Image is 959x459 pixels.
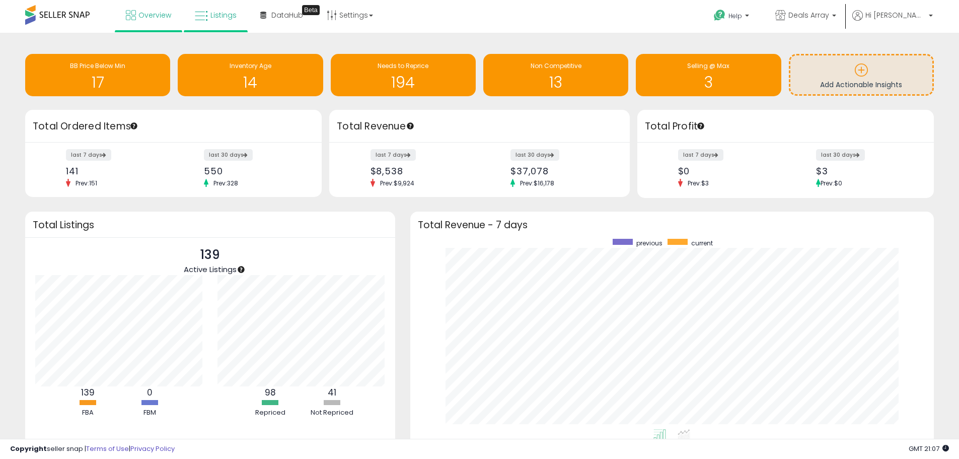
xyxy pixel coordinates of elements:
span: DataHub [271,10,303,20]
label: last 7 days [678,149,723,161]
label: last 7 days [66,149,111,161]
a: Help [706,2,759,33]
span: Help [728,12,742,20]
div: Tooltip anchor [302,5,320,15]
span: BB Price Below Min [70,61,125,70]
div: $8,538 [371,166,472,176]
label: last 7 days [371,149,416,161]
div: $3 [816,166,916,176]
span: Add Actionable Insights [820,80,902,90]
b: 139 [81,386,95,399]
div: Not Repriced [302,408,362,418]
span: 2025-10-10 21:07 GMT [909,444,949,453]
span: Deals Array [788,10,829,20]
span: current [691,239,713,247]
div: Tooltip anchor [696,121,705,130]
span: Active Listings [184,264,237,275]
div: FBM [120,408,180,418]
span: previous [636,239,662,247]
div: Tooltip anchor [237,265,246,274]
a: Inventory Age 14 [178,54,323,96]
h3: Total Listings [33,221,388,229]
h1: 17 [30,74,165,91]
h3: Total Ordered Items [33,119,314,134]
a: Privacy Policy [130,444,175,453]
label: last 30 days [510,149,559,161]
p: 139 [184,245,237,265]
span: Inventory Age [230,61,271,70]
b: 0 [147,386,153,399]
span: Prev: $16,178 [515,179,559,187]
b: 41 [328,386,336,399]
a: Add Actionable Insights [790,55,932,94]
h1: 14 [183,74,318,91]
a: Hi [PERSON_NAME] [852,10,933,33]
div: seller snap | | [10,444,175,454]
b: 98 [265,386,276,399]
i: Get Help [713,9,726,22]
a: BB Price Below Min 17 [25,54,170,96]
span: Prev: $3 [683,179,714,187]
span: Prev: $9,924 [375,179,419,187]
span: Hi [PERSON_NAME] [865,10,926,20]
a: Non Competitive 13 [483,54,628,96]
div: 141 [66,166,166,176]
span: Prev: 328 [208,179,243,187]
div: FBA [58,408,118,418]
span: Prev: $0 [821,179,842,187]
h1: 13 [488,74,623,91]
div: Repriced [240,408,301,418]
span: Prev: 151 [70,179,102,187]
h3: Total Profit [645,119,926,134]
h3: Total Revenue [337,119,622,134]
label: last 30 days [204,149,253,161]
div: 550 [204,166,304,176]
div: Tooltip anchor [406,121,415,130]
span: Listings [210,10,237,20]
h3: Total Revenue - 7 days [418,221,926,229]
a: Needs to Reprice 194 [331,54,476,96]
h1: 194 [336,74,471,91]
h1: 3 [641,74,776,91]
a: Terms of Use [86,444,129,453]
div: Tooltip anchor [129,121,138,130]
div: $37,078 [510,166,612,176]
div: $0 [678,166,778,176]
span: Non Competitive [531,61,581,70]
label: last 30 days [816,149,865,161]
strong: Copyright [10,444,47,453]
span: Selling @ Max [687,61,729,70]
span: Needs to Reprice [378,61,428,70]
span: Overview [138,10,171,20]
a: Selling @ Max 3 [636,54,781,96]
